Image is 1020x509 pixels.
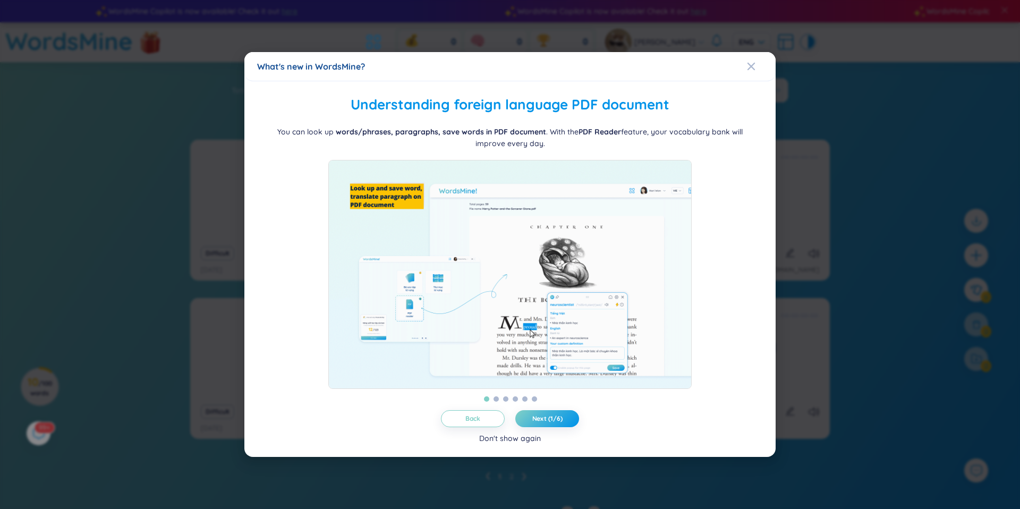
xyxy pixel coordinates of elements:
button: Close [747,52,776,81]
span: Next (1/6) [532,414,563,423]
div: Don't show again [479,432,541,444]
div: What's new in WordsMine? [257,61,763,72]
button: 3 [503,396,508,402]
span: You can look up . With the feature, your vocabulary bank will improve every day. [277,127,743,148]
button: 5 [522,396,528,402]
button: Next (1/6) [515,410,579,427]
b: words/phrases, paragraphs, save words in PDF document [336,127,546,137]
button: Back [441,410,505,427]
button: 4 [513,396,518,402]
button: 2 [494,396,499,402]
button: 6 [532,396,537,402]
span: Back [465,414,481,423]
h2: Understanding foreign language PDF document [257,94,763,116]
b: PDF Reader [579,127,621,137]
button: 1 [484,396,489,402]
